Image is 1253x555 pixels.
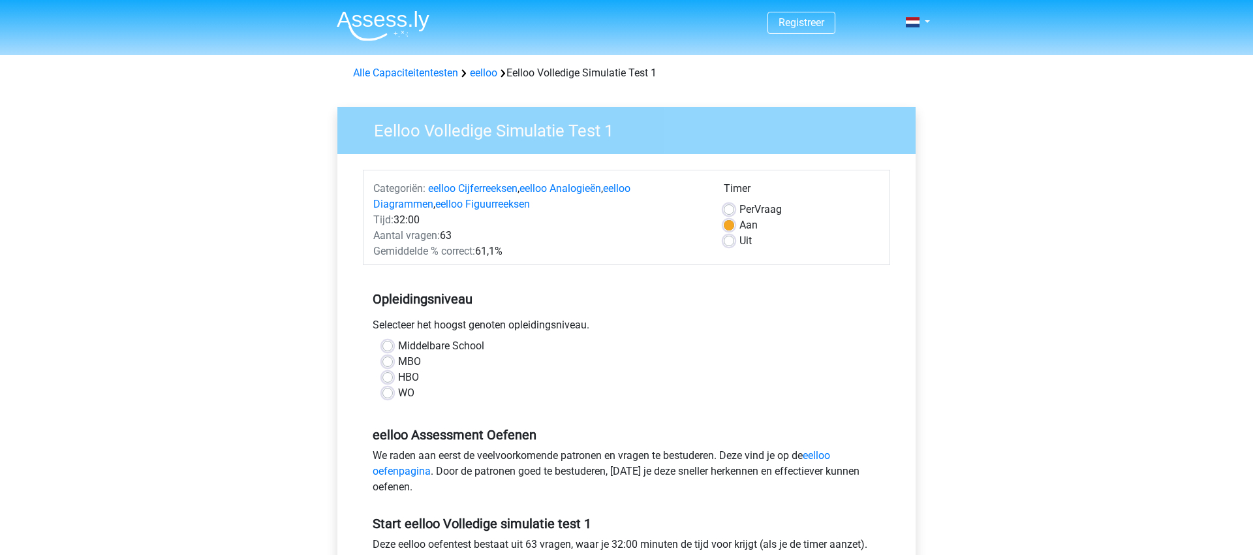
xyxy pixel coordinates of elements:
[470,67,497,79] a: eelloo
[739,233,752,249] label: Uit
[519,182,601,195] a: eelloo Analogieën
[724,181,880,202] div: Timer
[373,286,880,312] h5: Opleidingsniveau
[373,229,440,242] span: Aantal vragen:
[398,370,419,385] label: HBO
[358,116,906,141] h3: Eelloo Volledige Simulatie Test 1
[364,244,714,259] div: 61,1%
[739,202,782,217] label: Vraag
[363,448,890,500] div: We raden aan eerst de veelvoorkomende patronen en vragen te bestuderen. Deze vind je op de . Door...
[353,67,458,79] a: Alle Capaciteitentesten
[373,245,475,257] span: Gemiddelde % correct:
[363,317,890,338] div: Selecteer het hoogst genoten opleidingsniveau.
[779,16,824,29] a: Registreer
[373,427,880,443] h5: eelloo Assessment Oefenen
[373,516,880,531] h5: Start eelloo Volledige simulatie test 1
[373,182,425,195] span: Categoriën:
[337,10,429,41] img: Assessly
[435,198,530,210] a: eelloo Figuurreeksen
[373,214,394,226] span: Tijd:
[364,181,714,212] div: , , ,
[428,182,518,195] a: eelloo Cijferreeksen
[364,212,714,228] div: 32:00
[739,203,754,215] span: Per
[739,217,758,233] label: Aan
[398,338,484,354] label: Middelbare School
[364,228,714,244] div: 63
[398,385,414,401] label: WO
[398,354,421,370] label: MBO
[348,65,905,81] div: Eelloo Volledige Simulatie Test 1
